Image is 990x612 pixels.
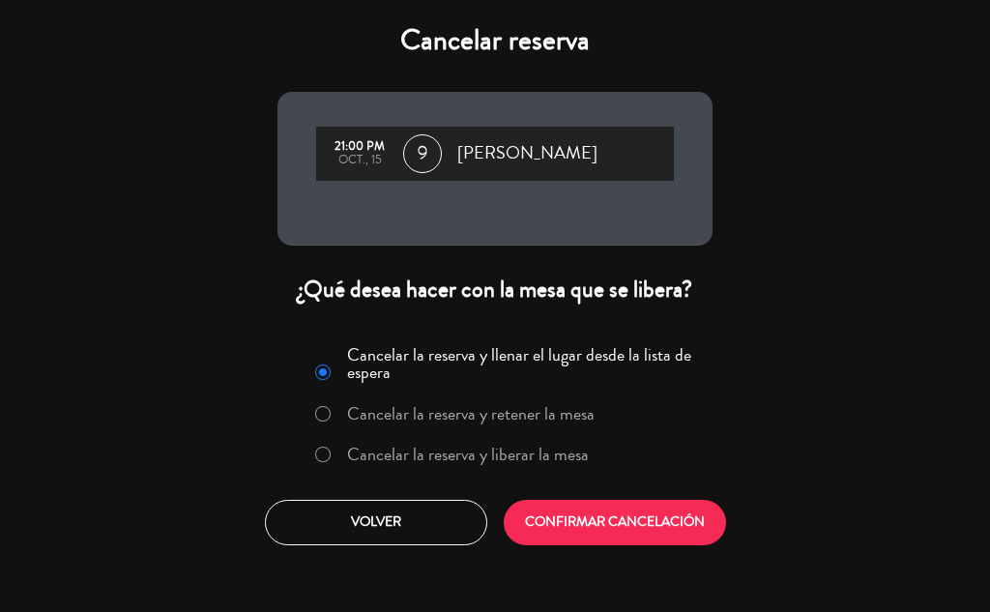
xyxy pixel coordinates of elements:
[265,500,487,545] button: Volver
[347,446,589,463] label: Cancelar la reserva y liberar la mesa
[403,134,442,173] span: 9
[347,346,701,381] label: Cancelar la reserva y llenar el lugar desde la lista de espera
[347,405,595,423] label: Cancelar la reserva y retener la mesa
[326,140,393,154] div: 21:00 PM
[504,500,726,545] button: CONFIRMAR CANCELACIÓN
[277,23,713,58] h4: Cancelar reserva
[457,139,597,168] span: [PERSON_NAME]
[326,154,393,167] div: oct., 15
[277,275,713,305] div: ¿Qué desea hacer con la mesa que se libera?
